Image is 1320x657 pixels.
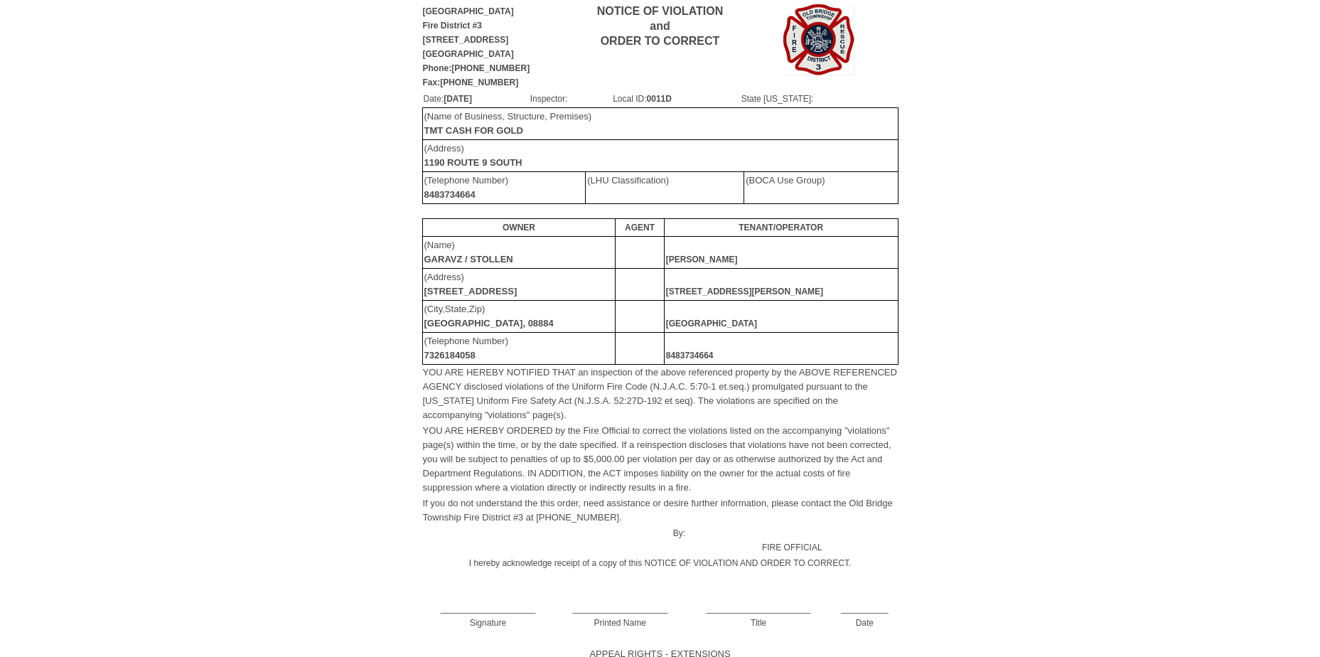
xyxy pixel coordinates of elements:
b: 0011D [647,94,672,104]
td: State [US_STATE]: [741,91,898,107]
b: [STREET_ADDRESS] [424,286,517,297]
font: (Name of Business, Structure, Premises) [424,111,592,136]
td: Date: [423,91,530,107]
b: [GEOGRAPHIC_DATA] [666,319,757,328]
font: YOU ARE HEREBY ORDERED by the Fire Official to correct the violations listed on the accompanying ... [423,425,891,493]
b: GARAVZ / STOLLEN [424,254,513,265]
td: ____________________ Printed Name [554,587,686,631]
b: 8483734664 [666,351,714,360]
font: YOU ARE HEREBY NOTIFIED THAT an inspection of the above referenced property by the ABOVE REFERENC... [423,367,897,420]
font: (City,State,Zip) [424,304,554,328]
b: TMT CASH FOR GOLD [424,125,523,136]
font: (LHU Classification) [587,175,669,186]
b: [GEOGRAPHIC_DATA] Fire District #3 [STREET_ADDRESS] [GEOGRAPHIC_DATA] Phone:[PHONE_NUMBER] Fax:[P... [423,6,530,87]
b: NOTICE OF VIOLATION and ORDER TO CORRECT [597,5,723,47]
td: By: [422,525,687,555]
b: TENANT/OPERATOR [739,223,823,233]
td: ______________________ Title [686,587,831,631]
font: (Address) [424,272,517,297]
b: [DATE] [444,94,472,104]
td: I hereby acknowledge receipt of a copy of this NOTICE OF VIOLATION AND ORDER TO CORRECT. [422,555,898,571]
font: (Address) [424,143,522,168]
td: Inspector: [530,91,613,107]
font: (BOCA Use Group) [746,175,825,186]
b: 7326184058 [424,350,476,360]
font: (Name) [424,240,513,265]
td: FIRE OFFICIAL [686,525,898,555]
font: If you do not understand the this order, need assistance or desire further information, please co... [423,498,893,523]
img: Image [783,4,854,75]
font: (Telephone Number) [424,336,509,360]
b: [PERSON_NAME] [666,255,738,265]
td: ____________________ Signature [422,587,554,631]
td: Local ID: [612,91,741,107]
font: (Telephone Number) [424,175,509,200]
td: __________ Date [831,587,898,631]
b: [GEOGRAPHIC_DATA], 08884 [424,318,554,328]
b: AGENT [625,223,655,233]
b: [STREET_ADDRESS][PERSON_NAME] [666,287,823,297]
b: 1190 ROUTE 9 SOUTH [424,157,522,168]
b: 8483734664 [424,189,476,200]
b: OWNER [503,223,535,233]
